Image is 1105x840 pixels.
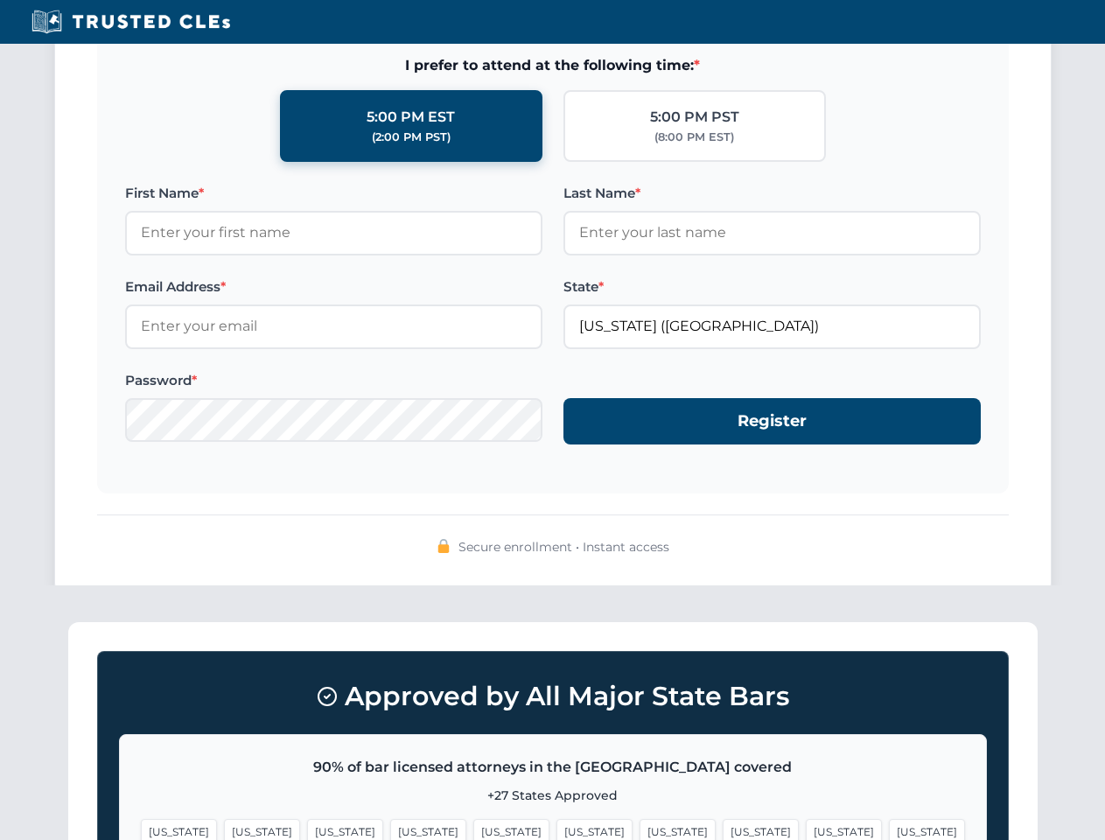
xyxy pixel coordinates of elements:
[125,54,981,77] span: I prefer to attend at the following time:
[141,786,965,805] p: +27 States Approved
[125,183,542,204] label: First Name
[26,9,235,35] img: Trusted CLEs
[125,211,542,255] input: Enter your first name
[654,129,734,146] div: (8:00 PM EST)
[125,276,542,297] label: Email Address
[563,211,981,255] input: Enter your last name
[650,106,739,129] div: 5:00 PM PST
[437,539,451,553] img: 🔒
[125,304,542,348] input: Enter your email
[367,106,455,129] div: 5:00 PM EST
[372,129,451,146] div: (2:00 PM PST)
[563,276,981,297] label: State
[563,183,981,204] label: Last Name
[141,756,965,779] p: 90% of bar licensed attorneys in the [GEOGRAPHIC_DATA] covered
[125,370,542,391] label: Password
[119,673,987,720] h3: Approved by All Major State Bars
[563,304,981,348] input: Florida (FL)
[458,537,669,556] span: Secure enrollment • Instant access
[563,398,981,444] button: Register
